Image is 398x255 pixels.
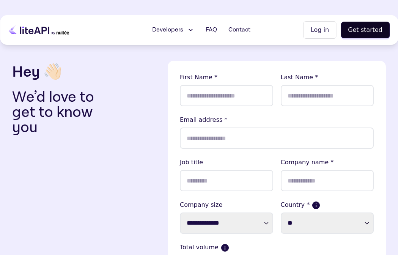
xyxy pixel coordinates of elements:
[228,25,250,35] span: Contact
[281,200,374,209] label: Country *
[206,25,217,35] span: FAQ
[222,244,228,251] button: Current monthly volume your business makes in USD
[180,73,273,82] lable: First Name *
[304,21,336,39] button: Log in
[201,22,222,38] a: FAQ
[152,25,183,35] span: Developers
[12,61,162,83] h3: Hey 👋🏻
[180,158,273,167] lable: Job title
[180,200,273,209] label: Company size
[281,73,374,82] lable: Last Name *
[224,22,255,38] a: Contact
[180,115,374,124] lable: Email address *
[313,202,319,209] button: If more than one country, please select where the majority of your sales come from.
[180,243,374,252] label: Total volume
[281,158,374,167] lable: Company name *
[341,22,390,38] button: Get started
[12,90,117,135] p: We’d love to get to know you
[148,22,199,38] button: Developers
